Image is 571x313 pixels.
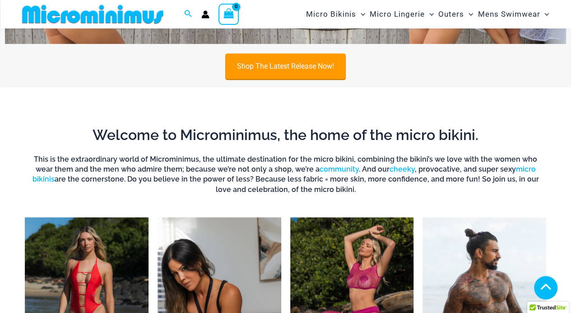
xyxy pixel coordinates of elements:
[438,3,464,26] span: Outers
[436,3,475,26] a: OutersMenu ToggleMenu Toggle
[478,3,540,26] span: Mens Swimwear
[25,126,546,145] h2: Welcome to Microminimus, the home of the micro bikini.
[367,3,436,26] a: Micro LingerieMenu ToggleMenu Toggle
[425,3,434,26] span: Menu Toggle
[304,3,367,26] a: Micro BikinisMenu ToggleMenu Toggle
[390,165,415,173] a: cheeky
[25,154,546,195] h6: This is the extraordinary world of Microminimus, the ultimate destination for the micro bikini, c...
[184,9,192,20] a: Search icon link
[475,3,551,26] a: Mens SwimwearMenu ToggleMenu Toggle
[320,165,359,173] a: community
[302,1,553,27] nav: Site Navigation
[19,4,167,24] img: MM SHOP LOGO FLAT
[306,3,356,26] span: Micro Bikinis
[218,4,239,24] a: View Shopping Cart, empty
[464,3,473,26] span: Menu Toggle
[356,3,365,26] span: Menu Toggle
[225,53,346,79] a: Shop The Latest Release Now!
[540,3,549,26] span: Menu Toggle
[370,3,425,26] span: Micro Lingerie
[201,10,209,19] a: Account icon link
